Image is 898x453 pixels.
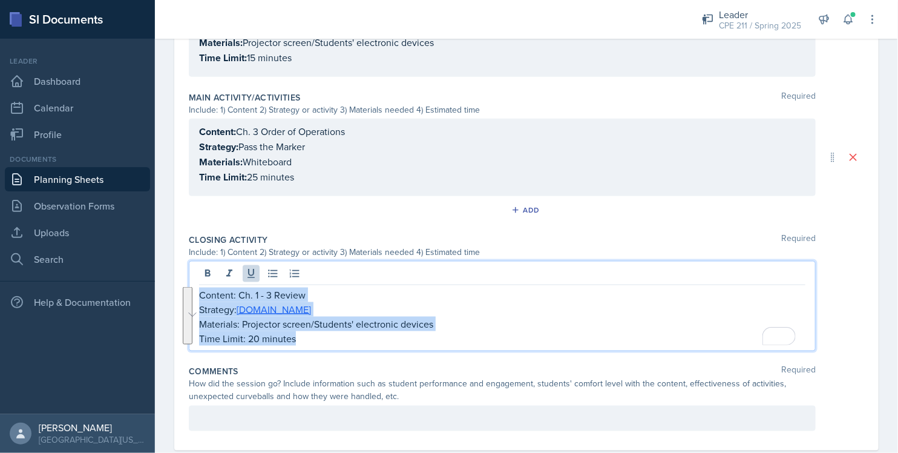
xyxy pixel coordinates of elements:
[199,288,805,302] p: Content: Ch. 1 - 3 Review
[199,35,805,50] p: Projector screen/Students' electronic devices
[237,303,311,316] a: [DOMAIN_NAME]
[199,170,247,184] strong: Time Limit:
[199,140,238,154] strong: Strategy:
[199,317,805,331] p: Materials: Projector screen/Students' electronic devices
[5,122,150,147] a: Profile
[507,201,546,219] button: Add
[199,331,805,346] p: Time Limit: 20 minutes
[199,50,805,65] p: 15 minutes
[189,91,300,104] label: Main Activity/Activities
[514,205,540,215] div: Add
[199,124,805,139] p: Ch. 3 Order of Operations
[199,36,243,50] strong: Materials:
[199,302,805,317] p: Strategy:
[5,220,150,245] a: Uploads
[199,170,805,185] p: 25 minutes
[5,167,150,191] a: Planning Sheets
[5,56,150,67] div: Leader
[189,104,816,116] div: Include: 1) Content 2) Strategy or activity 3) Materials needed 4) Estimated time
[5,290,150,314] div: Help & Documentation
[5,194,150,218] a: Observation Forms
[781,366,816,378] span: Required
[199,155,243,169] strong: Materials:
[189,366,238,378] label: Comments
[199,154,805,170] p: Whiteboard
[5,154,150,165] div: Documents
[39,422,145,434] div: [PERSON_NAME]
[189,378,816,403] div: How did the session go? Include information such as student performance and engagement, students'...
[5,96,150,120] a: Calendar
[5,69,150,93] a: Dashboard
[199,51,247,65] strong: Time Limit:
[199,139,805,154] p: Pass the Marker
[719,7,801,22] div: Leader
[5,247,150,271] a: Search
[189,234,268,246] label: Closing Activity
[199,125,236,139] strong: Content:
[781,234,816,246] span: Required
[781,91,816,104] span: Required
[199,288,805,346] div: To enrich screen reader interactions, please activate Accessibility in Grammarly extension settings
[189,246,816,259] div: Include: 1) Content 2) Strategy or activity 3) Materials needed 4) Estimated time
[39,434,145,446] div: [GEOGRAPHIC_DATA][US_STATE] in [GEOGRAPHIC_DATA]
[719,19,801,32] div: CPE 211 / Spring 2025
